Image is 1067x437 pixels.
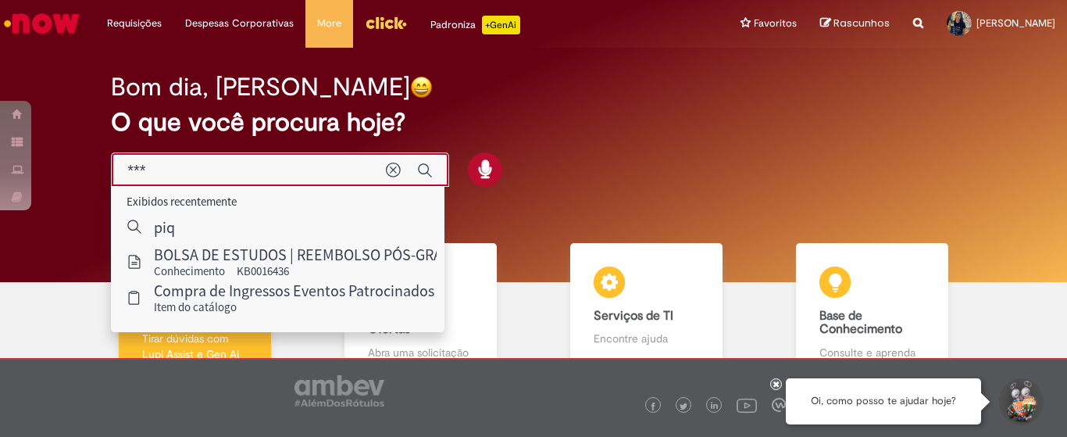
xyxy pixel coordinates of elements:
[594,308,673,324] b: Serviços de TI
[754,16,797,31] span: Favoritos
[833,16,890,30] span: Rascunhos
[142,331,248,362] p: Tirar dúvidas com Lupi Assist e Gen Ai
[737,395,757,415] img: logo_footer_youtube.png
[711,402,719,411] img: logo_footer_linkedin.png
[111,73,410,101] h2: Bom dia, [PERSON_NAME]
[368,345,474,360] p: Abra uma solicitação
[107,16,162,31] span: Requisições
[82,243,308,378] a: Tirar dúvidas Tirar dúvidas com Lupi Assist e Gen Ai
[594,331,700,346] p: Encontre ajuda
[820,16,890,31] a: Rascunhos
[294,375,384,407] img: logo_footer_ambev_rotulo_gray.png
[2,8,82,39] img: ServiceNow
[482,16,520,34] p: +GenAi
[649,403,657,410] img: logo_footer_facebook.png
[533,243,759,378] a: Serviços de TI Encontre ajuda
[680,403,687,410] img: logo_footer_twitter.png
[997,378,1044,425] button: Iniciar Conversa de Suporte
[317,16,341,31] span: More
[786,378,981,424] div: Oi, como posso te ajudar hoje?
[759,243,985,378] a: Base de Conhecimento Consulte e aprenda
[772,398,786,412] img: logo_footer_workplace.png
[976,16,1055,30] span: [PERSON_NAME]
[819,308,902,338] b: Base de Conhecimento
[819,345,926,360] p: Consulte e aprenda
[430,16,520,34] div: Padroniza
[185,16,294,31] span: Despesas Corporativas
[111,109,956,136] h2: O que você procura hoje?
[365,11,407,34] img: click_logo_yellow_360x200.png
[410,76,433,99] img: happy-face.png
